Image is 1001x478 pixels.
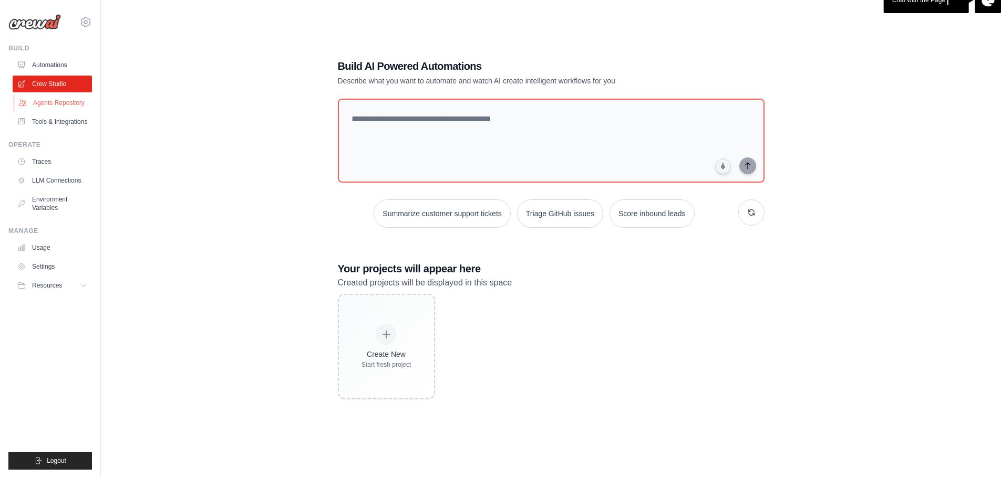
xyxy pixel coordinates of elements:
h1: Build AI Powered Automations [338,59,691,73]
a: Automations [13,57,92,73]
button: Resources [13,277,92,294]
div: Manage [8,227,92,235]
a: Environment Variables [13,191,92,216]
button: Score inbound leads [610,199,695,228]
button: Click to speak your automation idea [715,158,731,174]
div: Create New [362,349,411,359]
a: Crew Studio [13,76,92,92]
a: Usage [13,239,92,256]
button: Get new suggestions [738,199,765,226]
h3: Your projects will appear here [338,261,765,276]
span: Logout [47,456,66,465]
div: Operate [8,141,92,149]
img: Logo [8,14,61,30]
button: Logout [8,452,92,470]
a: Settings [13,258,92,275]
span: Resources [32,281,62,290]
p: Created projects will be displayed in this space [338,276,765,290]
button: Summarize customer support tickets [374,199,510,228]
button: Triage GitHub issues [517,199,603,228]
p: Describe what you want to automate and watch AI create intelligent workflows for you [338,76,691,86]
div: Build [8,44,92,52]
a: LLM Connections [13,172,92,189]
a: Tools & Integrations [13,113,92,130]
a: Traces [13,153,92,170]
div: Start fresh project [362,360,411,369]
a: Agents Repository [14,94,93,111]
